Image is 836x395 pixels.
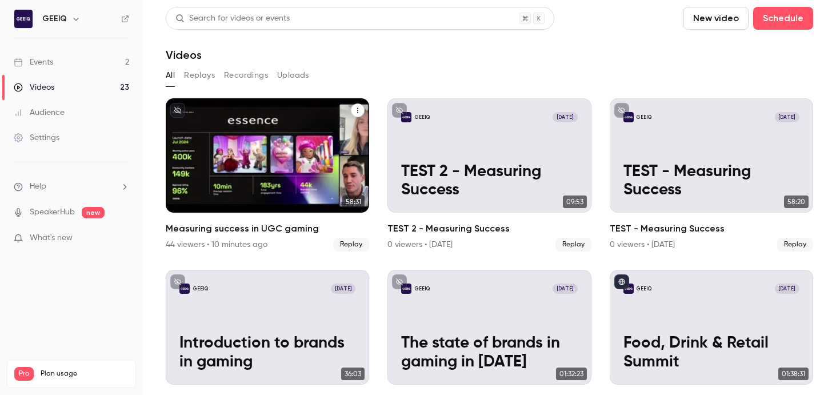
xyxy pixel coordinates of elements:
[333,238,369,252] span: Replay
[166,98,369,252] li: Measuring success in UGC gaming
[784,195,809,208] span: 58:20
[170,274,185,289] button: unpublished
[614,274,629,289] button: published
[115,233,129,244] iframe: Noticeable Trigger
[224,66,268,85] button: Recordings
[553,284,577,294] span: [DATE]
[775,112,799,122] span: [DATE]
[277,66,309,85] button: Uploads
[637,114,651,121] p: GEEIQ
[610,239,675,250] div: 0 viewers • [DATE]
[42,13,67,25] h6: GEEIQ
[166,66,175,85] button: All
[683,7,749,30] button: New video
[753,7,813,30] button: Schedule
[166,7,813,388] section: Videos
[14,82,54,93] div: Videos
[555,238,591,252] span: Replay
[166,239,267,250] div: 44 viewers • 10 minutes ago
[166,222,369,236] h2: Measuring success in UGC gaming
[614,103,629,118] button: unpublished
[623,334,799,371] p: Food, Drink & Retail Summit
[392,103,407,118] button: unpublished
[166,48,202,62] h1: Videos
[193,285,208,292] p: GEEIQ
[563,195,587,208] span: 09:53
[387,98,591,252] a: TEST 2 - Measuring SuccessGEEIQ[DATE]TEST 2 - Measuring Success09:53TEST 2 - Measuring Success0 v...
[30,181,46,193] span: Help
[387,98,591,252] li: TEST 2 - Measuring Success
[82,207,105,218] span: new
[556,368,587,380] span: 01:32:23
[14,132,59,143] div: Settings
[341,368,365,380] span: 36:03
[637,285,651,292] p: GEEIQ
[331,284,355,294] span: [DATE]
[30,232,73,244] span: What's new
[387,222,591,236] h2: TEST 2 - Measuring Success
[387,239,453,250] div: 0 viewers • [DATE]
[30,206,75,218] a: SpeakerHub
[184,66,215,85] button: Replays
[623,162,799,200] p: TEST - Measuring Success
[610,98,813,252] li: TEST - Measuring Success
[14,107,65,118] div: Audience
[775,284,799,294] span: [DATE]
[179,334,355,371] p: Introduction to brands in gaming
[175,13,290,25] div: Search for videos or events
[170,103,185,118] button: unpublished
[553,112,577,122] span: [DATE]
[166,98,369,252] a: 58:31Measuring success in UGC gaming44 viewers • 10 minutes agoReplay
[778,368,809,380] span: 01:38:31
[401,334,577,371] p: The state of brands in gaming in [DATE]
[610,222,813,236] h2: TEST - Measuring Success
[415,114,430,121] p: GEEIQ
[14,10,33,28] img: GEEIQ
[610,98,813,252] a: TEST - Measuring SuccessGEEIQ[DATE]TEST - Measuring Success58:20TEST - Measuring Success0 viewers...
[14,181,129,193] li: help-dropdown-opener
[415,285,430,292] p: GEEIQ
[14,367,34,381] span: Pro
[401,162,577,200] p: TEST 2 - Measuring Success
[777,238,813,252] span: Replay
[14,57,53,68] div: Events
[41,369,129,378] span: Plan usage
[392,274,407,289] button: unpublished
[342,195,365,208] span: 58:31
